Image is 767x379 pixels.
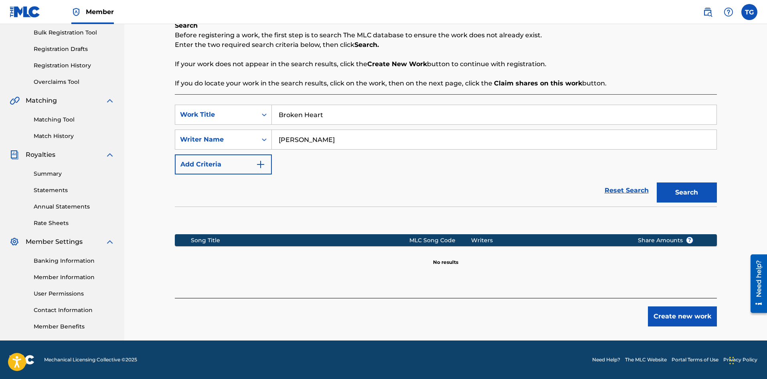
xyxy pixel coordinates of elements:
[34,219,115,227] a: Rate Sheets
[175,40,717,50] p: Enter the two required search criteria below, then click
[34,306,115,314] a: Contact Information
[10,237,19,247] img: Member Settings
[657,182,717,203] button: Search
[26,150,55,160] span: Royalties
[34,170,115,178] a: Summary
[34,257,115,265] a: Banking Information
[34,203,115,211] a: Annual Statements
[175,30,717,40] p: Before registering a work, the first step is to search The MLC database to ensure the work does n...
[175,105,717,207] form: Search Form
[105,237,115,247] img: expand
[741,4,757,20] div: User Menu
[180,110,252,120] div: Work Title
[34,132,115,140] a: Match History
[26,96,57,105] span: Matching
[175,79,717,88] p: If you do locate your work in the search results, click on the work, then on the next page, click...
[638,236,693,245] span: Share Amounts
[34,45,115,53] a: Registration Drafts
[105,150,115,160] img: expand
[34,28,115,37] a: Bulk Registration Tool
[34,61,115,70] a: Registration History
[34,116,115,124] a: Matching Tool
[686,237,693,243] span: ?
[180,135,252,144] div: Writer Name
[34,186,115,195] a: Statements
[494,79,582,87] strong: Claim shares on this work
[175,22,198,29] b: Search
[703,7,712,17] img: search
[86,7,114,16] span: Member
[44,356,137,363] span: Mechanical Licensing Collective © 2025
[700,4,716,20] a: Public Search
[34,78,115,86] a: Overclaims Tool
[409,236,471,245] div: MLC Song Code
[10,6,40,18] img: MLC Logo
[10,96,20,105] img: Matching
[433,249,458,266] p: No results
[175,59,717,69] p: If your work does not appear in the search results, click the button to continue with registration.
[601,182,653,199] a: Reset Search
[71,7,81,17] img: Top Rightsholder
[625,356,667,363] a: The MLC Website
[592,356,620,363] a: Need Help?
[34,273,115,282] a: Member Information
[672,356,718,363] a: Portal Terms of Use
[745,251,767,316] iframe: Resource Center
[724,7,733,17] img: help
[34,290,115,298] a: User Permissions
[723,356,757,363] a: Privacy Policy
[10,150,19,160] img: Royalties
[367,60,427,68] strong: Create New Work
[727,340,767,379] iframe: Chat Widget
[175,154,272,174] button: Add Criteria
[191,236,409,245] div: Song Title
[34,322,115,331] a: Member Benefits
[105,96,115,105] img: expand
[729,349,734,373] div: Drag
[720,4,737,20] div: Help
[354,41,379,49] strong: Search.
[10,355,34,365] img: logo
[26,237,83,247] span: Member Settings
[471,236,625,245] div: Writers
[648,306,717,326] button: Create new work
[256,160,265,169] img: 9d2ae6d4665cec9f34b9.svg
